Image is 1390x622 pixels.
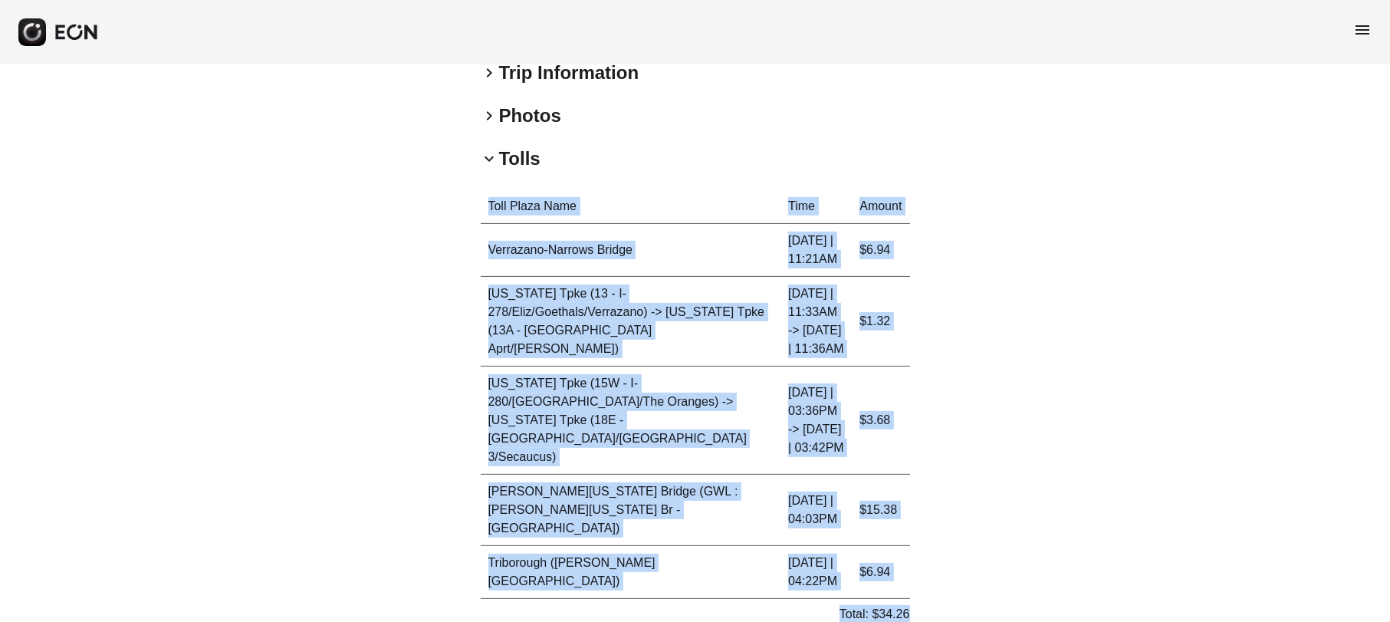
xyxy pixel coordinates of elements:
h2: Trip Information [499,61,639,85]
td: [DATE] | 11:33AM -> [DATE] | 11:36AM [780,277,852,367]
span: keyboard_arrow_right [481,107,499,125]
td: $15.38 [852,475,909,546]
td: Verrazano-Narrows Bridge [481,224,781,277]
td: $3.68 [852,367,909,475]
th: Amount [852,189,909,224]
h2: Photos [499,104,561,128]
h2: Tolls [499,146,541,171]
td: Triborough ([PERSON_NAME][GEOGRAPHIC_DATA]) [481,546,781,599]
td: [PERSON_NAME][US_STATE] Bridge (GWL : [PERSON_NAME][US_STATE] Br - [GEOGRAPHIC_DATA]) [481,475,781,546]
td: [DATE] | 11:21AM [780,224,852,277]
span: keyboard_arrow_right [481,64,499,82]
th: Time [780,189,852,224]
td: [US_STATE] Tpke (13 - I-278/Eliz/Goethals/Verrazano) -> [US_STATE] Tpke (13A - [GEOGRAPHIC_DATA] ... [481,277,781,367]
td: [US_STATE] Tpke (15W - I-280/[GEOGRAPHIC_DATA]/The Oranges) -> [US_STATE] Tpke (18E - [GEOGRAPHIC... [481,367,781,475]
span: keyboard_arrow_down [481,150,499,168]
td: $6.94 [852,224,909,277]
td: $6.94 [852,546,909,599]
th: Toll Plaza Name [481,189,781,224]
td: [DATE] | 04:03PM [780,475,852,546]
td: [DATE] | 04:22PM [780,546,852,599]
td: $1.32 [852,277,909,367]
span: menu [1353,21,1372,39]
td: [DATE] | 03:36PM -> [DATE] | 03:42PM [780,367,852,475]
